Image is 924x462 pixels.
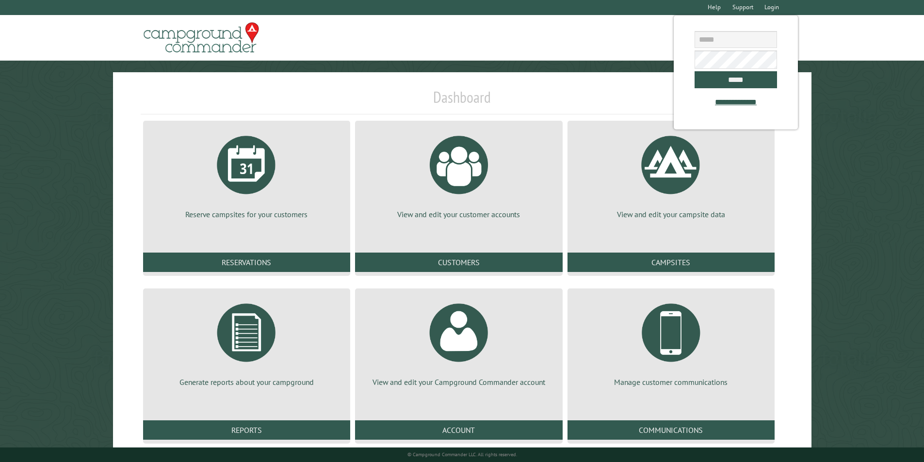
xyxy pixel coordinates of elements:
h1: Dashboard [141,88,784,114]
a: Account [355,420,562,440]
a: Reservations [143,253,350,272]
p: Manage customer communications [579,377,763,387]
a: View and edit your campsite data [579,128,763,220]
a: Generate reports about your campground [155,296,339,387]
a: View and edit your Campground Commander account [367,296,551,387]
p: Reserve campsites for your customers [155,209,339,220]
a: Manage customer communications [579,296,763,387]
a: Reports [143,420,350,440]
a: Communications [567,420,775,440]
p: View and edit your campsite data [579,209,763,220]
a: Customers [355,253,562,272]
p: View and edit your Campground Commander account [367,377,551,387]
p: Generate reports about your campground [155,377,339,387]
a: Campsites [567,253,775,272]
img: Campground Commander [141,19,262,57]
a: View and edit your customer accounts [367,128,551,220]
p: View and edit your customer accounts [367,209,551,220]
a: Reserve campsites for your customers [155,128,339,220]
small: © Campground Commander LLC. All rights reserved. [407,451,517,458]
